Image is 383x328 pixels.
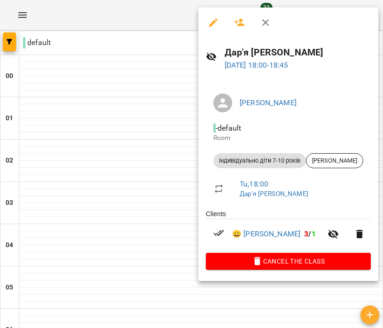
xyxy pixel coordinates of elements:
a: Дар'я [PERSON_NAME] [240,190,308,197]
ul: Clients [206,209,371,253]
span: 1 [312,229,316,238]
a: 😀 [PERSON_NAME] [232,228,300,240]
a: [DATE] 18:00-18:45 [225,61,289,70]
h6: Дар'я [PERSON_NAME] [225,45,371,60]
span: [PERSON_NAME] [306,156,363,165]
p: Room [213,133,363,143]
a: Tu , 18:00 [240,180,268,188]
span: - default [213,124,243,133]
span: Cancel the class [213,256,363,267]
b: / [304,229,315,238]
span: індивідуально діти 7-10 років [213,156,306,165]
svg: Paid [213,227,225,239]
span: 3 [304,229,308,238]
button: Cancel the class [206,253,371,270]
a: [PERSON_NAME] [240,98,297,107]
div: [PERSON_NAME] [306,153,363,168]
